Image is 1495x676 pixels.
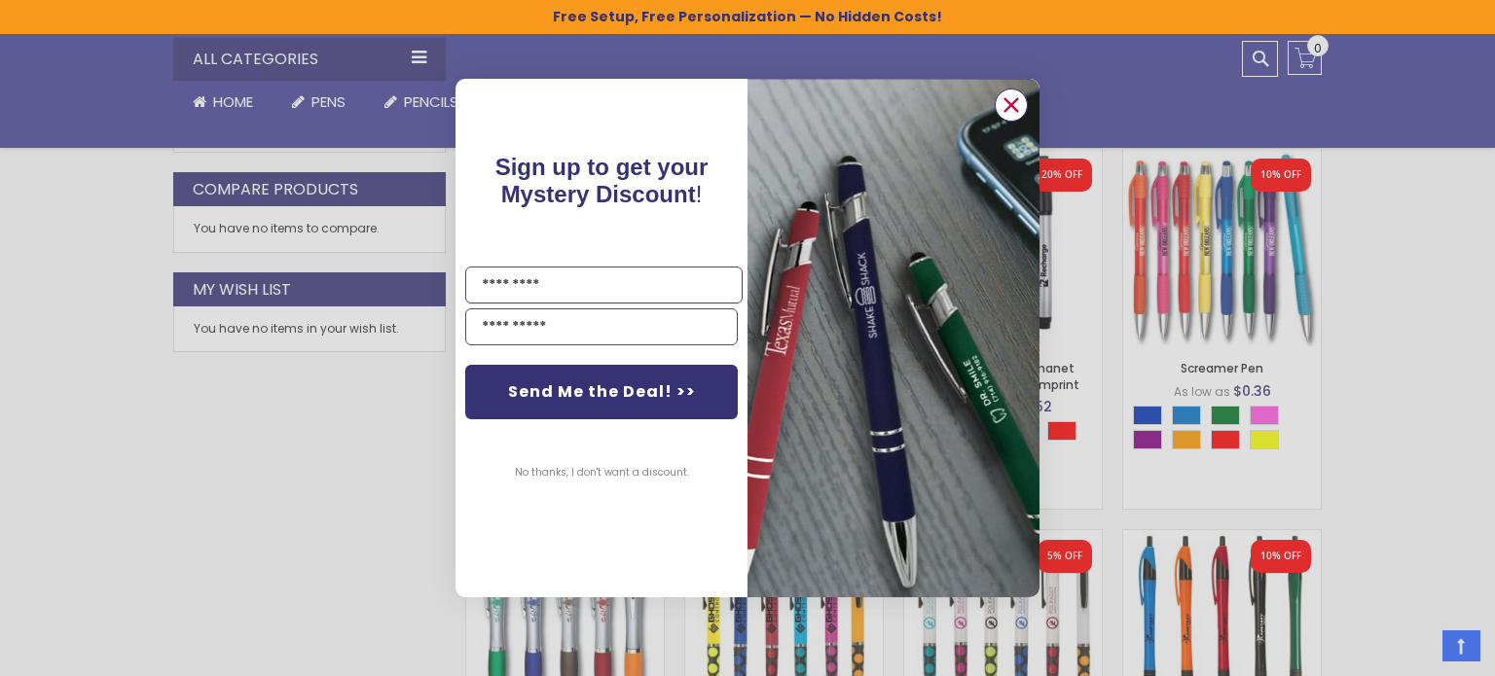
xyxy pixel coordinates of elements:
[995,89,1028,122] button: Close dialog
[465,365,738,419] button: Send Me the Deal! >>
[747,79,1039,597] img: pop-up-image
[505,448,699,497] button: No thanks, I don't want a discount.
[495,154,709,207] span: !
[495,154,709,207] span: Sign up to get your Mystery Discount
